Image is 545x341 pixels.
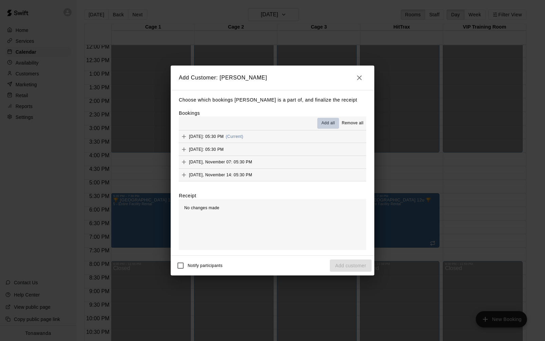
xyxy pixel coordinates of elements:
[179,169,366,181] button: Add[DATE], November 14: 05:30 PM
[179,130,366,143] button: Add[DATE]: 05:30 PM(Current)
[179,110,200,116] label: Bookings
[171,66,374,90] h2: Add Customer: [PERSON_NAME]
[188,263,223,268] span: Notify participants
[321,120,335,127] span: Add all
[184,205,219,210] span: No changes made
[179,134,189,139] span: Add
[179,172,189,177] span: Add
[179,96,366,104] p: Choose which bookings [PERSON_NAME] is a part of, and finalize the receipt
[226,134,243,139] span: (Current)
[339,118,366,129] button: Remove all
[189,134,224,139] span: [DATE]: 05:30 PM
[317,118,339,129] button: Add all
[179,159,189,164] span: Add
[179,156,366,168] button: Add[DATE], November 07: 05:30 PM
[189,147,224,151] span: [DATE]: 05:30 PM
[189,173,252,177] span: [DATE], November 14: 05:30 PM
[189,160,252,164] span: [DATE], November 07: 05:30 PM
[179,192,196,199] label: Receipt
[342,120,363,127] span: Remove all
[179,146,189,151] span: Add
[179,143,366,156] button: Add[DATE]: 05:30 PM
